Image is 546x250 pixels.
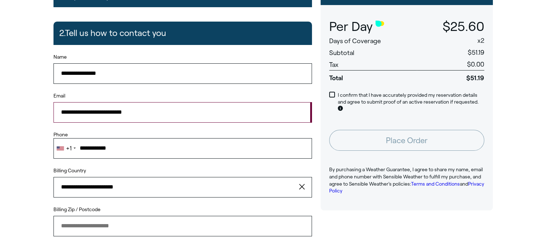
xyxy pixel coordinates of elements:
[59,24,166,42] h2: 2. Tell us how to contact you
[53,22,312,45] button: 2.Tell us how to contact you
[53,167,86,174] label: Billing Country
[329,49,354,56] span: Subtotal
[54,138,78,158] div: Telephone country code
[329,130,484,151] button: Place Order
[66,145,71,151] div: +1
[53,92,312,100] label: Email
[468,49,484,56] span: $51.19
[338,92,484,113] p: I confirm that I have accurately provided my reservation details and agree to submit proof of an ...
[329,70,417,82] span: Total
[329,19,373,34] span: Per Day
[477,37,484,44] span: x 2
[411,181,460,187] a: Terms and Conditions
[467,61,484,68] span: $0.00
[53,131,312,138] label: Phone
[417,70,484,82] span: $51.19
[329,166,484,194] p: By purchasing a Weather Guarantee, I agree to share my name, email and phone number with Sensible...
[443,19,484,33] span: $25.60
[297,177,312,197] button: clear value
[329,37,381,45] span: Days of Coverage
[329,61,339,68] span: Tax
[53,206,312,213] label: Billing Zip / Postcode
[53,54,312,61] label: Name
